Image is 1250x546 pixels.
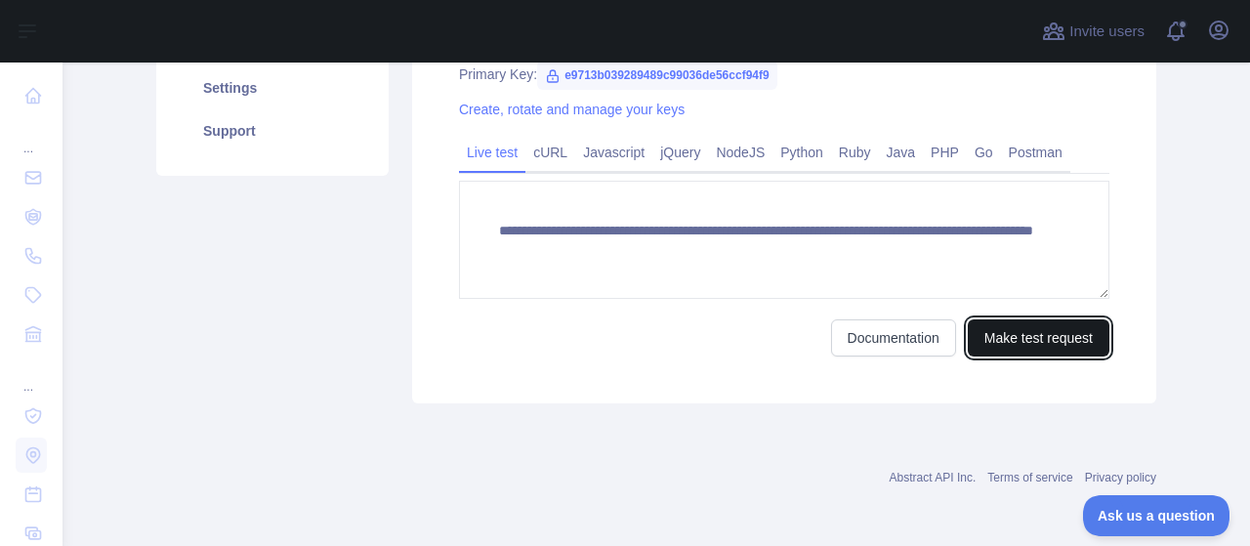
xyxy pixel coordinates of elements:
[459,102,685,117] a: Create, rotate and manage your keys
[987,471,1072,484] a: Terms of service
[575,137,652,168] a: Javascript
[180,66,365,109] a: Settings
[459,137,525,168] a: Live test
[16,356,47,395] div: ...
[525,137,575,168] a: cURL
[968,319,1109,357] button: Make test request
[708,137,772,168] a: NodeJS
[1083,495,1230,536] iframe: Toggle Customer Support
[180,109,365,152] a: Support
[967,137,1001,168] a: Go
[16,117,47,156] div: ...
[1069,21,1145,43] span: Invite users
[652,137,708,168] a: jQuery
[1001,137,1070,168] a: Postman
[537,61,777,90] span: e9713b039289489c99036de56ccf94f9
[1085,471,1156,484] a: Privacy policy
[923,137,967,168] a: PHP
[890,471,977,484] a: Abstract API Inc.
[831,319,956,357] a: Documentation
[1038,16,1148,47] button: Invite users
[879,137,924,168] a: Java
[831,137,879,168] a: Ruby
[772,137,831,168] a: Python
[459,64,1109,84] div: Primary Key:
